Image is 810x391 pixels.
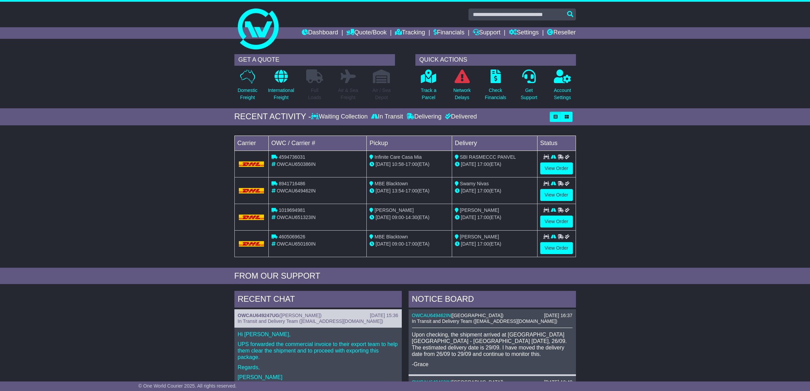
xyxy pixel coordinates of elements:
p: Full Loads [306,87,323,101]
span: [PERSON_NAME] [460,234,499,239]
p: International Freight [268,87,294,101]
div: - (ETA) [369,240,449,248]
div: Waiting Collection [311,113,369,121]
a: Settings [509,27,539,39]
p: Get Support [520,87,537,101]
span: MBE Blacktown [375,181,408,186]
img: DHL.png [239,215,264,220]
span: 17:00 [477,241,489,247]
td: Status [537,136,576,151]
p: Track a Parcel [421,87,436,101]
span: [GEOGRAPHIC_DATA] [452,313,502,318]
span: [DATE] [376,241,391,247]
span: OWCAU650386IN [277,161,315,167]
p: [PERSON_NAME] [238,374,398,380]
span: [DATE] [376,188,391,193]
p: Network Delays [453,87,470,101]
span: [PERSON_NAME] [375,207,414,213]
span: 4605069626 [279,234,305,239]
img: DHL.png [239,188,264,193]
div: (ETA) [455,214,534,221]
p: Air / Sea Depot [373,87,391,101]
td: Delivery [452,136,537,151]
div: (ETA) [455,240,534,248]
span: © One World Courier 2025. All rights reserved. [138,383,237,389]
img: DHL.png [239,161,264,167]
a: Financials [433,27,464,39]
p: Hi [PERSON_NAME], [238,331,398,338]
a: Track aParcel [420,69,437,105]
span: 4594736031 [279,154,305,160]
span: [DATE] [376,215,391,220]
div: [DATE] 15:36 [370,313,398,318]
span: 1019694981 [279,207,305,213]
div: RECENT CHAT [234,291,402,309]
p: UPS forwarded the commercial invoice to their export team to help them clear the shipment and to ... [238,341,398,361]
p: Domestic Freight [237,87,257,101]
span: [DATE] [461,188,476,193]
a: CheckFinancials [484,69,507,105]
div: - (ETA) [369,214,449,221]
a: Dashboard [302,27,338,39]
span: SBI RASMECCC PANVEL [460,154,516,160]
div: GET A QUOTE [234,54,395,66]
span: 17:00 [477,215,489,220]
div: RECENT ACTIVITY - [234,112,311,122]
a: Support [473,27,500,39]
span: Infinite Care Casa Mia [375,154,422,160]
div: ( ) [412,379,573,385]
a: View Order [540,189,573,201]
a: Tracking [395,27,425,39]
span: 17:00 [406,188,417,193]
a: View Order [540,242,573,254]
span: 17:00 [406,241,417,247]
p: Upon checking, the shipment arrived at [GEOGRAPHIC_DATA] [GEOGRAPHIC_DATA] - [GEOGRAPHIC_DATA] [D... [412,331,573,358]
div: FROM OUR SUPPORT [234,271,576,281]
a: GetSupport [520,69,538,105]
p: -Grace [412,361,573,367]
a: OWCAU649462IN [412,313,451,318]
a: View Order [540,216,573,228]
span: 09:00 [392,241,404,247]
p: Check Financials [485,87,506,101]
div: - (ETA) [369,161,449,168]
div: NOTICE BOARD [409,291,576,309]
span: In Transit and Delivery Team ([EMAIL_ADDRESS][DOMAIN_NAME]) [238,318,383,324]
a: OWCAU649462IN [412,379,451,385]
a: InternationalFreight [268,69,295,105]
a: OWCAU649247UG [238,313,279,318]
div: ( ) [412,313,573,318]
div: In Transit [369,113,405,121]
td: Pickup [367,136,452,151]
div: ( ) [238,313,398,318]
td: OWC / Carrier # [268,136,367,151]
div: Delivering [405,113,443,121]
span: [DATE] [461,161,476,167]
a: View Order [540,162,573,174]
span: OWCAU649462IN [277,188,315,193]
span: 13:54 [392,188,404,193]
span: Swamy Nivas [460,181,489,186]
div: - (ETA) [369,187,449,194]
span: 09:00 [392,215,404,220]
span: [DATE] [376,161,391,167]
div: (ETA) [455,161,534,168]
span: [PERSON_NAME] [460,207,499,213]
span: OWCAU650160IN [277,241,315,247]
a: AccountSettings [553,69,572,105]
span: [PERSON_NAME] [281,313,320,318]
p: Account Settings [554,87,571,101]
span: In Transit and Delivery Team ([EMAIL_ADDRESS][DOMAIN_NAME]) [412,318,558,324]
td: Carrier [234,136,268,151]
div: (ETA) [455,187,534,194]
span: 17:00 [477,188,489,193]
div: QUICK ACTIONS [415,54,576,66]
span: OWCAU651323IN [277,215,315,220]
span: [DATE] [461,215,476,220]
a: DomesticFreight [237,69,258,105]
div: [DATE] 16:37 [544,313,572,318]
img: DHL.png [239,241,264,247]
a: Reseller [547,27,576,39]
span: [GEOGRAPHIC_DATA] [452,379,502,385]
span: 17:00 [406,161,417,167]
